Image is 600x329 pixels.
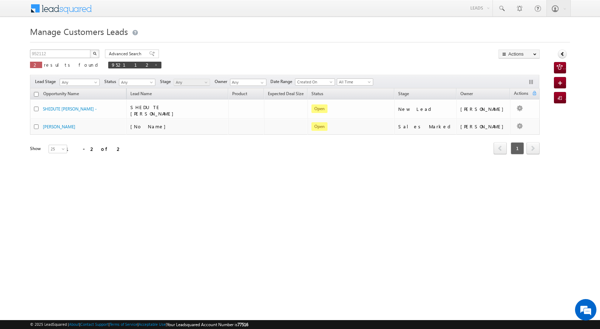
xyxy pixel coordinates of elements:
span: Stage [160,78,174,85]
div: Sales Marked [398,123,453,130]
span: Date Range [270,78,295,85]
a: All Time [337,78,373,86]
a: Opportunity Name [40,90,82,99]
span: All Time [337,79,371,85]
span: Advanced Search [109,51,144,57]
a: Created On [295,78,335,86]
a: 25 [49,145,67,153]
a: Any [174,79,210,86]
span: Any [174,79,208,86]
span: 77516 [237,322,248,327]
div: Chat with us now [37,37,120,47]
div: Minimize live chat window [117,4,134,21]
input: Check all records [34,92,39,97]
a: [PERSON_NAME] [43,124,75,129]
span: SHEDUTE [PERSON_NAME] [130,104,177,117]
span: Your Leadsquared Account Number is [167,322,248,327]
a: Status [308,90,327,99]
div: Show [30,145,43,152]
img: Search [93,52,96,55]
a: Terms of Service [110,322,137,327]
a: next [526,143,540,154]
button: Actions [499,50,540,58]
span: Open [311,104,327,113]
span: Status [104,78,119,85]
input: Type to Search [230,79,266,86]
a: Stage [395,90,412,99]
a: Any [119,79,155,86]
div: [PERSON_NAME] [460,106,507,112]
span: Created On [295,79,332,85]
a: prev [494,143,507,154]
span: [No Name] [130,123,169,129]
span: Owner [460,91,473,96]
span: Owner [215,78,230,85]
em: Start Chat [97,220,130,229]
div: [PERSON_NAME] [460,123,507,130]
a: Acceptable Use [139,322,166,327]
span: © 2025 LeadSquared | | | | | [30,321,248,328]
span: 2 [34,62,39,68]
span: Product [232,91,247,96]
span: Any [119,79,153,86]
a: Any [60,79,100,86]
img: d_60004797649_company_0_60004797649 [12,37,30,47]
span: Expected Deal Size [268,91,304,96]
a: About [69,322,79,327]
span: Actions [510,89,532,99]
span: Lead Name [127,90,155,99]
span: Manage Customers Leads [30,26,128,37]
textarea: Type your message and hit 'Enter' [9,66,130,214]
a: Expected Deal Size [264,90,307,99]
span: results found [44,62,101,68]
span: 952112 [112,62,151,68]
a: Contact Support [80,322,109,327]
a: Show All Items [257,79,266,86]
div: 1 - 2 of 2 [66,145,122,153]
span: Any [60,79,97,86]
span: prev [494,142,507,154]
span: Open [311,122,327,131]
span: 25 [49,146,68,152]
span: next [526,142,540,154]
div: New Lead [398,106,453,112]
span: Lead Stage [35,78,59,85]
a: SHEDUTE [PERSON_NAME] - [43,106,97,112]
span: Stage [398,91,409,96]
span: 1 [511,142,524,154]
span: Opportunity Name [43,91,79,96]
